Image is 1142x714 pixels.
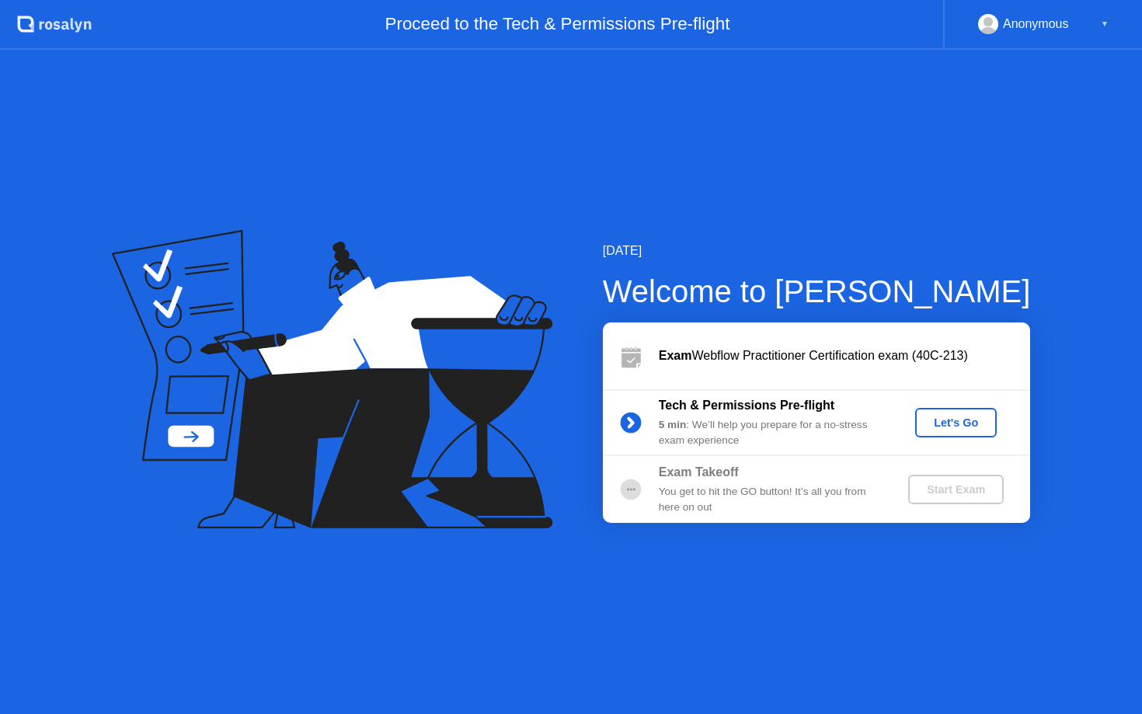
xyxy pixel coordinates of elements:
[659,347,1030,365] div: Webflow Practitioner Certification exam (40C-213)
[1003,14,1069,34] div: Anonymous
[659,465,739,479] b: Exam Takeoff
[1101,14,1109,34] div: ▼
[603,268,1031,315] div: Welcome to [PERSON_NAME]
[921,416,991,429] div: Let's Go
[914,483,998,496] div: Start Exam
[659,399,834,412] b: Tech & Permissions Pre-flight
[659,417,883,449] div: : We’ll help you prepare for a no-stress exam experience
[908,475,1004,504] button: Start Exam
[659,349,692,362] b: Exam
[603,242,1031,260] div: [DATE]
[659,484,883,516] div: You get to hit the GO button! It’s all you from here on out
[659,419,687,430] b: 5 min
[915,408,997,437] button: Let's Go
